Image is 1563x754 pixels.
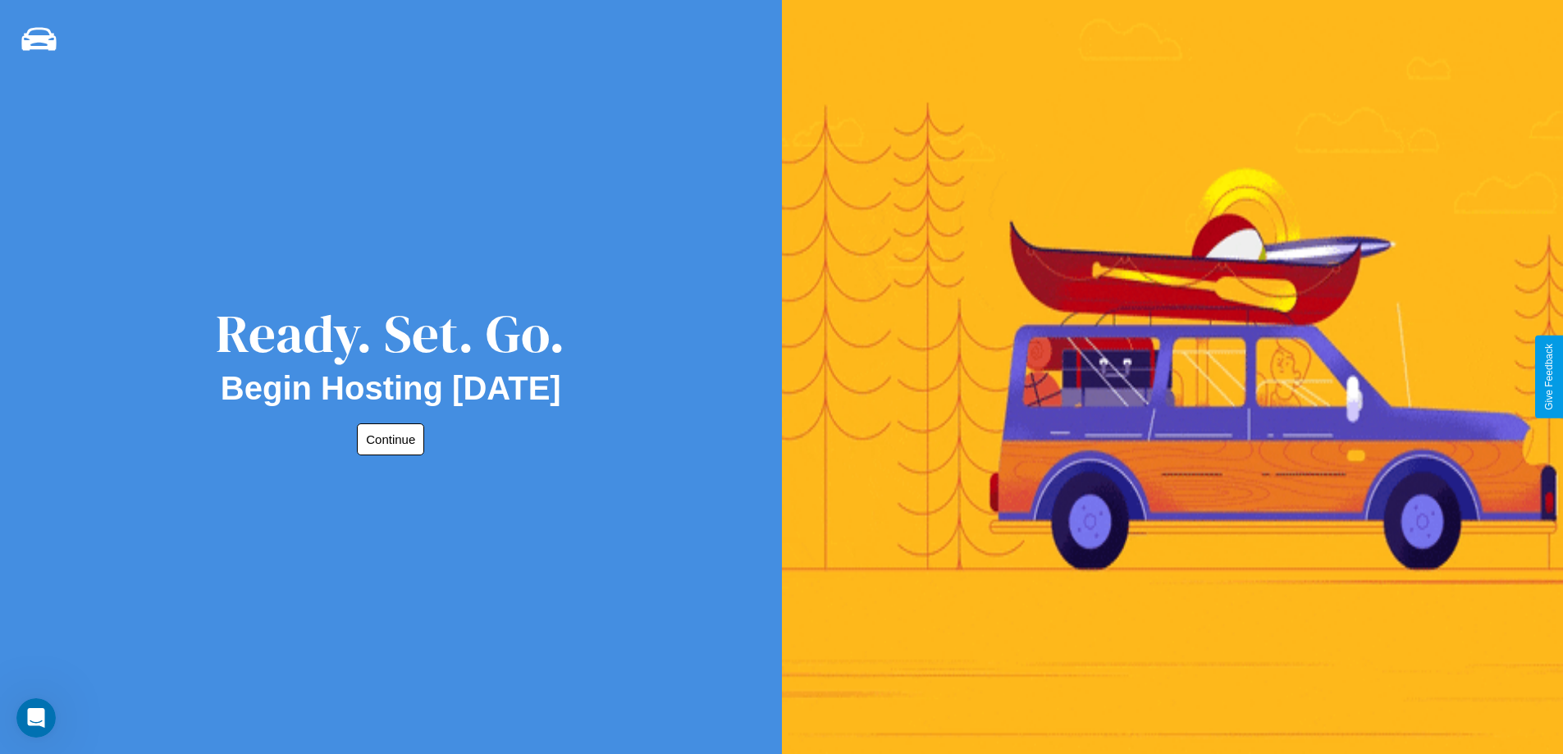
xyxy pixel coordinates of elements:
iframe: Intercom live chat [16,698,56,738]
button: Continue [357,423,424,455]
div: Give Feedback [1543,344,1555,410]
div: Ready. Set. Go. [216,297,565,370]
h2: Begin Hosting [DATE] [221,370,561,407]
